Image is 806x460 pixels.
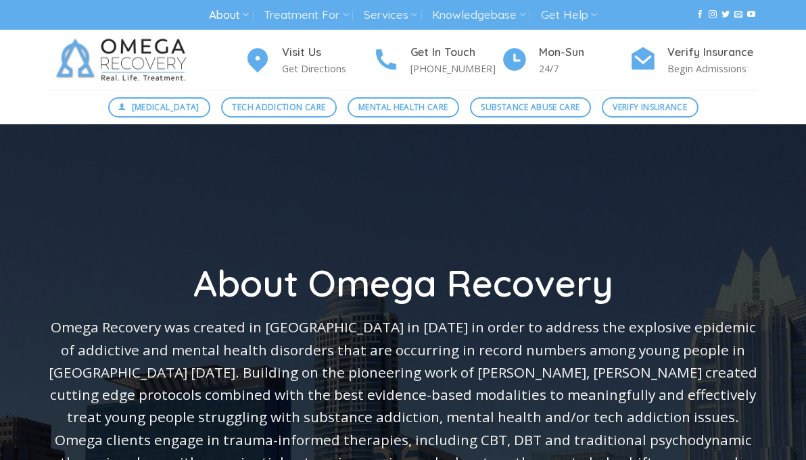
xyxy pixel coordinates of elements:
[470,97,591,118] a: Substance Abuse Care
[709,10,717,20] a: Follow on Instagram
[132,101,199,113] span: [MEDICAL_DATA]
[613,101,687,113] span: Verify Insurance
[481,101,579,113] span: Substance Abuse Care
[667,61,758,76] p: Begin Admissions
[282,44,373,61] h4: Visit Us
[358,101,448,113] span: Mental Health Care
[108,97,211,118] a: [MEDICAL_DATA]
[221,97,337,118] a: Tech Addiction Care
[410,44,501,61] h4: Get In Touch
[602,97,698,118] a: Verify Insurance
[541,3,597,28] a: Get Help
[193,260,613,306] span: About Omega Recovery
[232,101,325,113] span: Tech Addiction Care
[364,3,417,28] a: Services
[539,61,630,76] p: 24/7
[734,10,742,20] a: Send us an email
[721,10,730,20] a: Follow on Twitter
[667,44,758,61] h4: Verify Insurance
[432,3,525,28] a: Knowledgebase
[348,97,459,118] a: Mental Health Care
[630,44,758,77] a: Verify Insurance Begin Admissions
[696,10,704,20] a: Follow on Facebook
[48,30,200,91] img: Omega Recovery
[373,44,501,77] a: Get In Touch [PHONE_NUMBER]
[209,3,249,28] a: About
[539,44,630,61] h4: Mon-Sun
[282,61,373,76] p: Get Directions
[244,44,373,77] a: Visit Us Get Directions
[410,61,501,76] p: [PHONE_NUMBER]
[264,3,348,28] a: Treatment For
[747,10,755,20] a: Follow on YouTube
